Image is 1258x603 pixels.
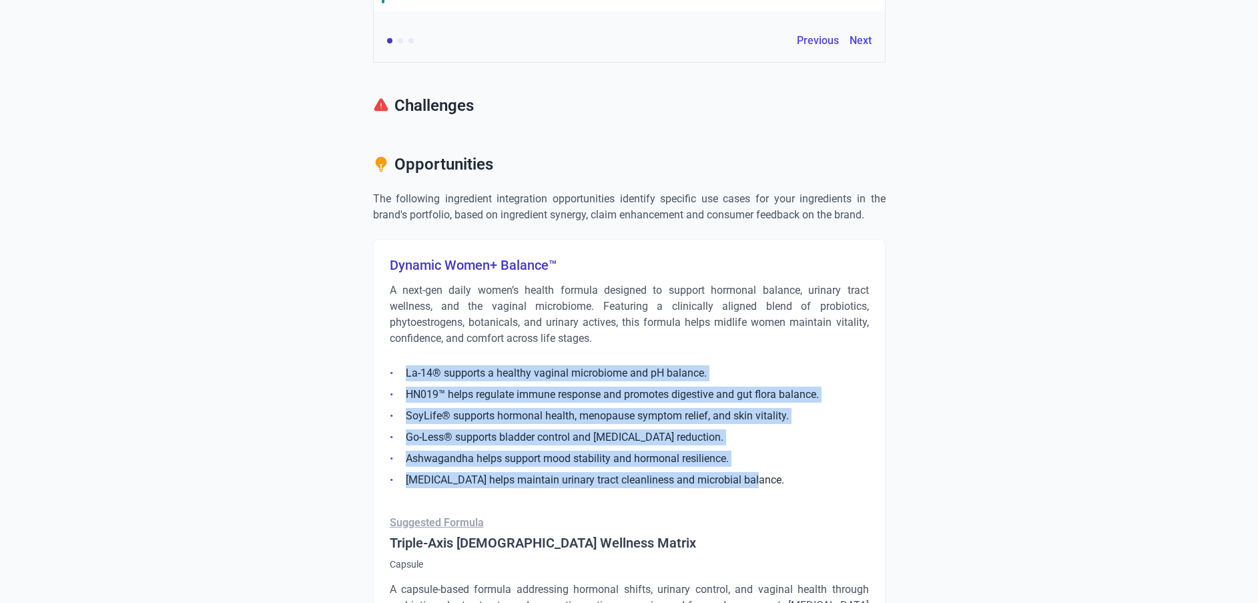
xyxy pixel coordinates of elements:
[390,256,869,274] h3: Dynamic Women+ Balance™
[373,95,886,122] h2: Challenges
[390,451,869,467] li: Ashwagandha helps support mood stability and hormonal resilience.
[390,472,869,488] li: [MEDICAL_DATA] helps maintain urinary tract cleanliness and microbial balance.
[390,282,869,347] p: A next-gen daily women’s health formula designed to support hormonal balance, urinary tract welln...
[373,191,886,223] p: The following ingredient integration opportunities identify specific use cases for your ingredien...
[387,38,392,43] button: Evidence 1
[398,38,403,43] button: Evidence 2
[373,154,886,180] h2: Opportunities
[797,33,839,49] button: Previous
[390,534,869,552] h4: Triple-Axis [DEMOGRAPHIC_DATA] Wellness Matrix
[390,558,869,571] p: Capsule
[390,387,869,403] li: HN019™ helps regulate immune response and promotes digestive and gut flora balance.
[408,38,414,43] button: Evidence 3
[390,429,869,445] li: Go-Less® supports bladder control and [MEDICAL_DATA] reduction.
[390,365,869,381] li: La-14® supports a healthy vaginal microbiome and pH balance.
[390,408,869,424] li: SoyLife® supports hormonal health, menopause symptom relief, and skin vitality.
[390,515,869,531] p: Suggested Formula
[850,33,872,49] button: Next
